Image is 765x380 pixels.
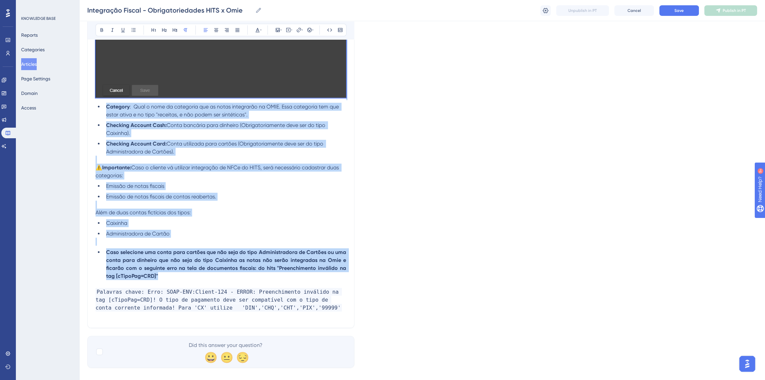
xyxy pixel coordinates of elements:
[106,231,170,237] span: Administradora de Cartão
[189,341,262,349] span: Did this answer your question?
[96,164,340,179] span: Caso o cliente vá utilizar integração de NFCe do HITS, será necessário cadastrar duas categorias:
[556,5,609,16] button: Unpublish in PT
[106,193,216,200] span: Emissão de notas fiscais de contas reabertas.
[87,6,253,15] input: Article Name
[96,164,131,171] strong: ⚠️Importante:
[16,2,41,10] span: Need Help?
[627,8,641,13] span: Cancel
[96,288,342,312] span: Palavras chave: Erro: SOAP-ENV:Client-124 - ERROR: Preenchimento inválido na tag [cTipoPag=CRD]! ...
[106,220,127,226] span: Caixinha
[659,5,699,16] button: Save
[21,102,36,114] button: Access
[737,354,757,374] iframe: UserGuiding AI Assistant Launcher
[723,8,746,13] span: Publish in PT
[21,87,38,99] button: Domain
[45,3,49,9] div: 9+
[21,44,45,56] button: Categories
[21,73,50,85] button: Page Settings
[21,58,37,70] button: Articles
[704,5,757,16] button: Publish in PT
[106,141,325,155] span: Conta utilizada para cartões (Obrigatoriamente deve ser do tipo Administradora de Cartões).
[106,122,327,136] span: Conta bancária para dinheiro (Obrigatoriamente deve ser do tipo Caixinha).
[106,249,347,279] strong: Caso selecione uma conta para cartões que não seja do tipo Administradora de Cartões ou uma conta...
[21,16,56,21] div: KNOWLEDGE BASE
[106,122,167,128] strong: Checking Account Cash:
[106,104,340,118] span: : Qual o nome da categoria que as notas integrarão na OMIE. Essa categoria tem que estar ativa e ...
[106,104,130,110] strong: Category
[674,8,684,13] span: Save
[21,29,38,41] button: Reports
[96,209,191,216] span: Além de duas contas fictícias dos tipos:
[568,8,597,13] span: Unpublish in PT
[106,183,164,189] span: Emissão de notas fiscais
[614,5,654,16] button: Cancel
[106,141,167,147] strong: Checking Account Card:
